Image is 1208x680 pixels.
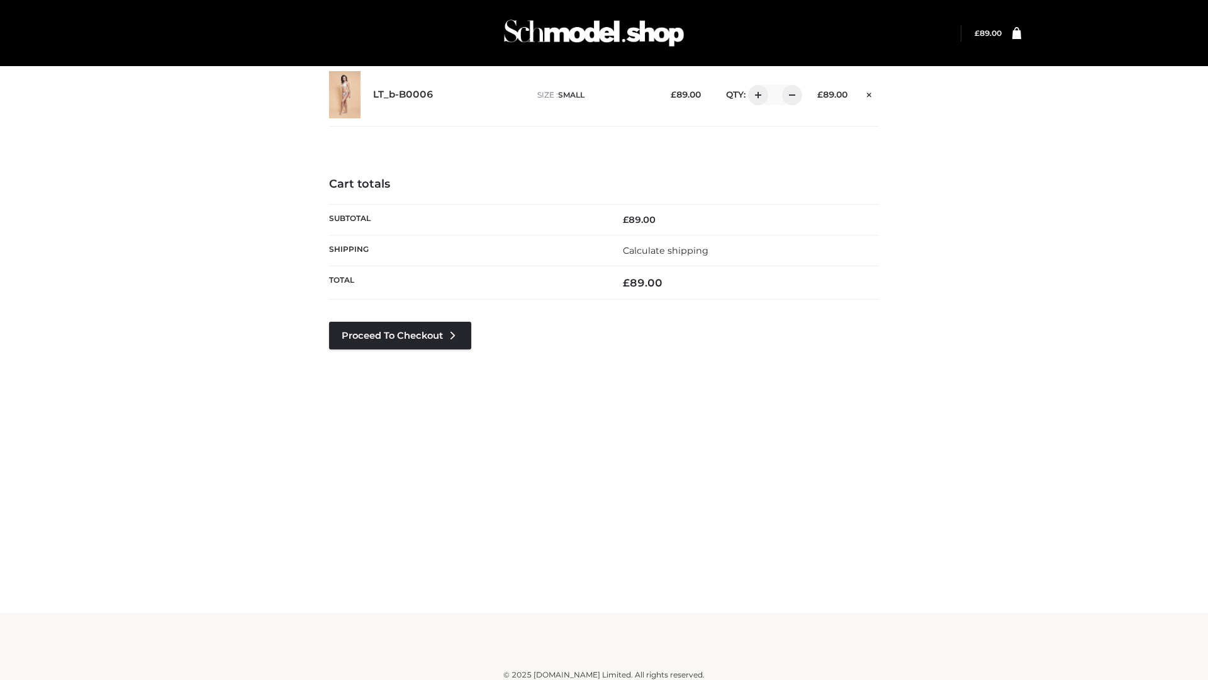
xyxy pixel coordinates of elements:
div: QTY: [713,85,798,105]
span: £ [623,214,629,225]
th: Shipping [329,235,604,266]
a: Proceed to Checkout [329,322,471,349]
span: SMALL [558,90,584,99]
span: £ [671,89,676,99]
img: Schmodel Admin 964 [500,8,688,58]
th: Total [329,266,604,300]
th: Subtotal [329,204,604,235]
h4: Cart totals [329,178,879,191]
bdi: 89.00 [623,214,656,225]
p: size : [537,89,651,101]
a: Calculate shipping [623,245,708,256]
bdi: 89.00 [623,276,663,289]
a: Remove this item [860,85,879,101]
bdi: 89.00 [975,28,1002,38]
a: LT_b-B0006 [373,89,433,101]
span: £ [817,89,823,99]
a: £89.00 [975,28,1002,38]
span: £ [975,28,980,38]
span: £ [623,276,630,289]
bdi: 89.00 [817,89,847,99]
bdi: 89.00 [671,89,701,99]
